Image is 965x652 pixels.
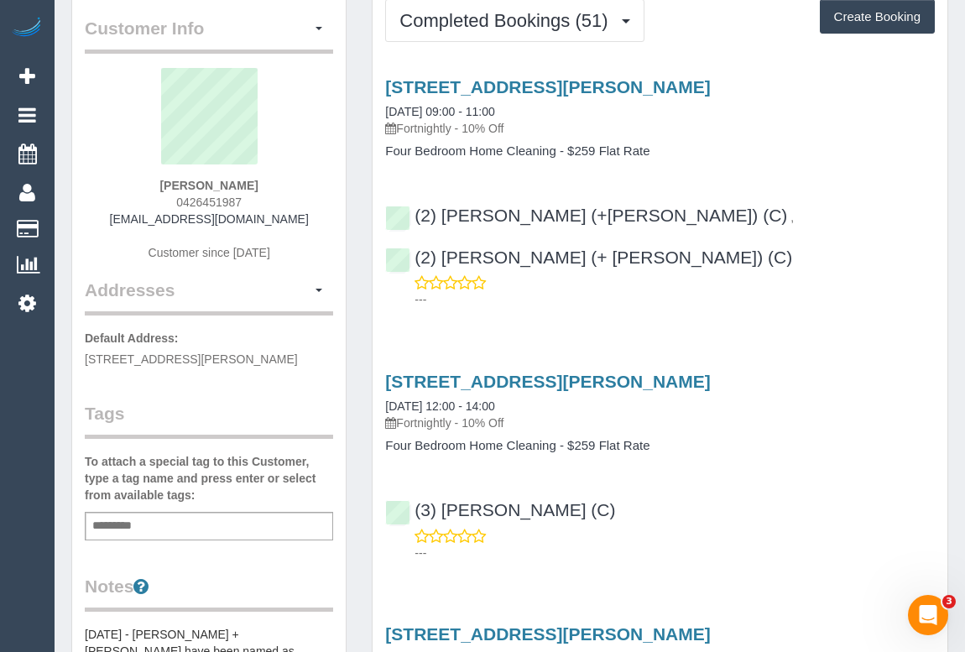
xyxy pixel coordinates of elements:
a: [STREET_ADDRESS][PERSON_NAME] [385,372,710,391]
span: [STREET_ADDRESS][PERSON_NAME] [85,352,298,366]
label: To attach a special tag to this Customer, type a tag name and press enter or select from availabl... [85,453,333,503]
a: [STREET_ADDRESS][PERSON_NAME] [385,77,710,96]
iframe: Intercom live chat [908,595,948,635]
a: (2) [PERSON_NAME] (+[PERSON_NAME]) (C) [385,206,787,225]
span: Completed Bookings (51) [399,10,616,31]
p: --- [415,291,935,308]
span: 3 [942,595,956,608]
p: Fortnightly - 10% Off [385,415,935,431]
strong: [PERSON_NAME] [159,179,258,192]
span: 0426451987 [176,196,242,209]
a: (2) [PERSON_NAME] (+ [PERSON_NAME]) (C) [385,248,792,267]
legend: Customer Info [85,16,333,54]
p: --- [415,545,935,561]
h4: Four Bedroom Home Cleaning - $259 Flat Rate [385,439,935,453]
legend: Notes [85,574,333,612]
a: [EMAIL_ADDRESS][DOMAIN_NAME] [110,212,309,226]
a: (3) [PERSON_NAME] (C) [385,500,615,519]
a: [DATE] 12:00 - 14:00 [385,399,494,413]
img: Automaid Logo [10,17,44,40]
p: Fortnightly - 10% Off [385,120,935,137]
span: Customer since [DATE] [149,246,270,259]
h4: Four Bedroom Home Cleaning - $259 Flat Rate [385,144,935,159]
span: , [790,211,794,224]
legend: Tags [85,401,333,439]
a: [STREET_ADDRESS][PERSON_NAME] [385,624,710,644]
label: Default Address: [85,330,179,347]
a: [DATE] 09:00 - 11:00 [385,105,494,118]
